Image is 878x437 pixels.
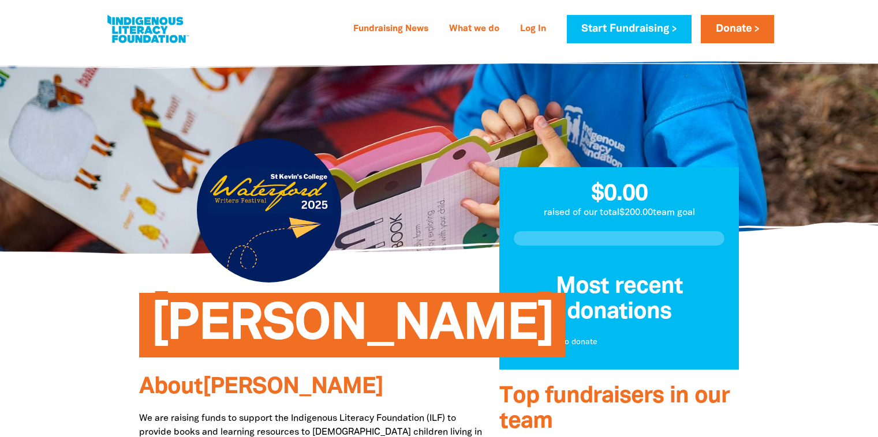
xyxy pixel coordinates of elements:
[151,302,554,357] span: [PERSON_NAME]
[139,376,383,398] span: About [PERSON_NAME]
[514,274,725,325] h3: Most recent donations
[518,337,720,348] p: Be the first to donate
[514,330,725,355] div: Paginated content
[591,183,648,205] span: $0.00
[346,20,435,39] a: Fundraising News
[514,274,725,355] div: Donation stream
[701,15,774,43] a: Donate
[567,15,692,43] a: Start Fundraising
[442,20,506,39] a: What we do
[499,386,730,432] span: Top fundraisers in our team
[499,206,739,220] p: raised of our total $200.00 team goal
[513,20,553,39] a: Log In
